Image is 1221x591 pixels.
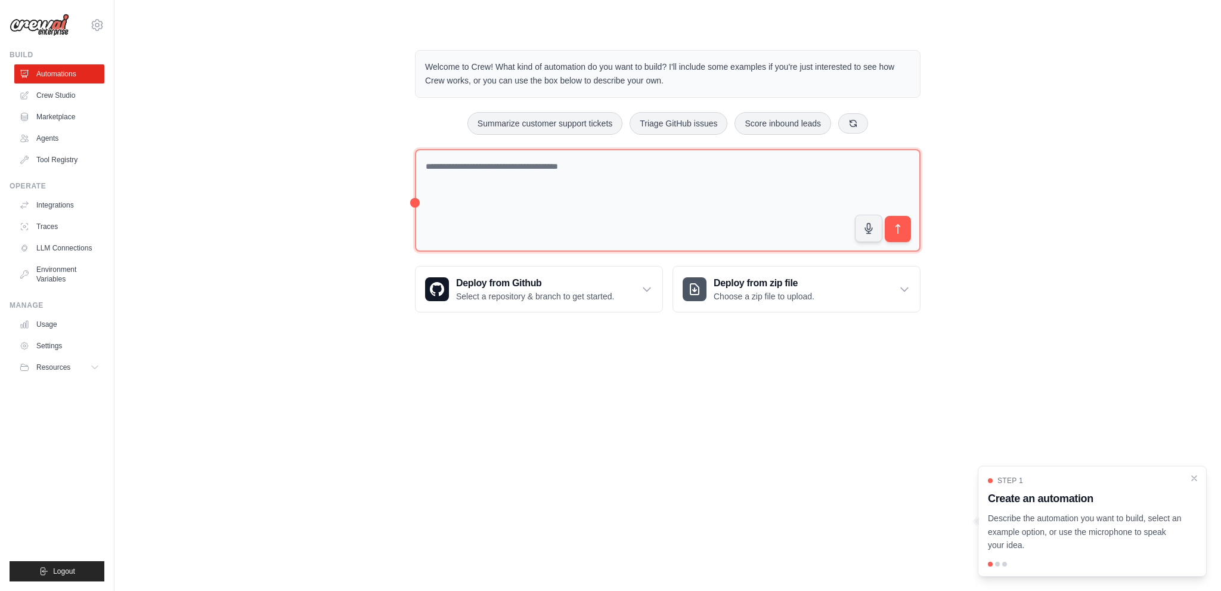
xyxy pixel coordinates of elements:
[1189,474,1199,483] button: Close walkthrough
[456,276,614,290] h3: Deploy from Github
[14,107,104,126] a: Marketplace
[14,150,104,169] a: Tool Registry
[14,64,104,83] a: Automations
[456,290,614,302] p: Select a repository & branch to get started.
[14,196,104,215] a: Integrations
[10,50,104,60] div: Build
[14,358,104,377] button: Resources
[714,276,814,290] h3: Deploy from zip file
[14,336,104,355] a: Settings
[988,512,1182,552] p: Describe the automation you want to build, select an example option, or use the microphone to spe...
[630,112,727,135] button: Triage GitHub issues
[14,239,104,258] a: LLM Connections
[14,217,104,236] a: Traces
[988,490,1182,507] h3: Create an automation
[10,561,104,581] button: Logout
[53,567,75,576] span: Logout
[997,476,1023,485] span: Step 1
[10,14,69,36] img: Logo
[425,60,910,88] p: Welcome to Crew! What kind of automation do you want to build? I'll include some examples if you'...
[14,86,104,105] a: Crew Studio
[10,181,104,191] div: Operate
[36,363,70,372] span: Resources
[10,301,104,310] div: Manage
[714,290,814,302] p: Choose a zip file to upload.
[735,112,831,135] button: Score inbound leads
[14,260,104,289] a: Environment Variables
[14,129,104,148] a: Agents
[1161,534,1221,591] iframe: Chat Widget
[1161,534,1221,591] div: 聊天小工具
[14,315,104,334] a: Usage
[467,112,622,135] button: Summarize customer support tickets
